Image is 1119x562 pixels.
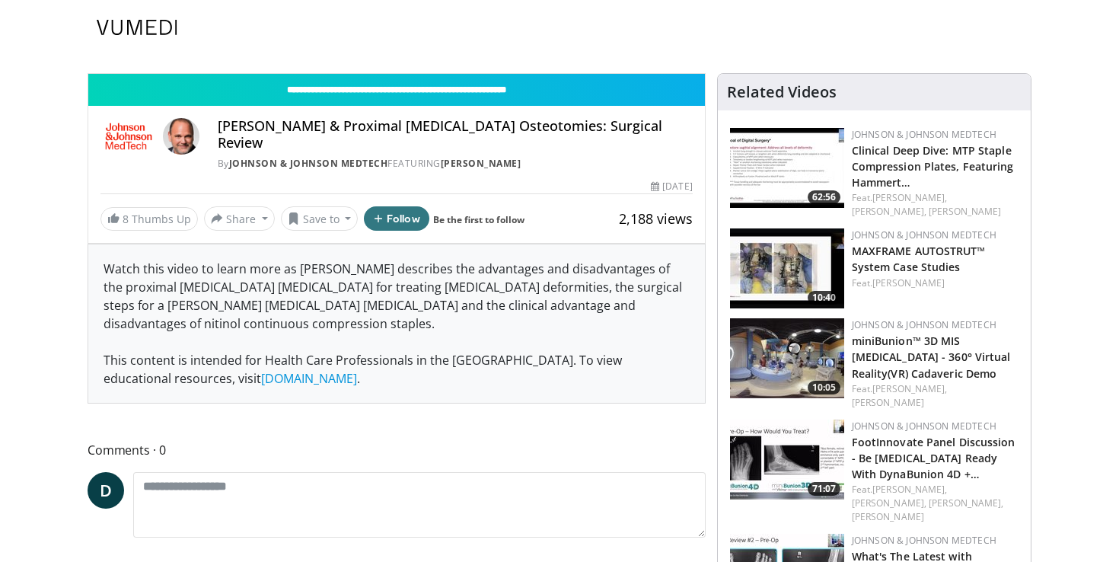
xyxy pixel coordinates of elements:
[808,190,840,204] span: 62:56
[872,382,947,395] a: [PERSON_NAME],
[852,497,926,509] a: [PERSON_NAME],
[730,128,844,208] a: 62:56
[808,482,840,496] span: 71:07
[852,334,1011,380] a: miniBunion™ 3D MIS [MEDICAL_DATA] - 360° Virtual Reality(VR) Cadaveric Demo
[852,128,996,141] a: Johnson & Johnson MedTech
[730,228,844,308] img: dc8cd099-509a-4832-863d-b8e061f6248b.150x105_q85_crop-smart_upscale.jpg
[852,382,1019,410] div: Feat.
[88,472,124,509] a: D
[730,318,844,398] img: c1871fbd-349f-457a-8a2a-d1a0777736b8.150x105_q85_crop-smart_upscale.jpg
[218,157,693,171] div: By FEATURING
[872,191,947,204] a: [PERSON_NAME],
[619,209,693,228] span: 2,188 views
[852,420,996,433] a: Johnson & Johnson MedTech
[929,205,1001,218] a: [PERSON_NAME]
[229,157,388,170] a: Johnson & Johnson MedTech
[872,483,947,496] a: [PERSON_NAME],
[88,244,705,403] div: Watch this video to learn more as [PERSON_NAME] describes the advantages and disadvantages of the...
[852,205,926,218] a: [PERSON_NAME],
[88,440,706,460] span: Comments 0
[808,381,840,394] span: 10:05
[281,206,359,231] button: Save to
[261,370,357,387] a: [DOMAIN_NAME]
[100,207,198,231] a: 8 Thumbs Up
[730,318,844,398] a: 10:05
[852,318,996,331] a: Johnson & Johnson MedTech
[123,212,129,226] span: 8
[852,244,986,274] a: MAXFRAME AUTOSTRUT™ System Case Studies
[929,497,1003,509] a: [PERSON_NAME],
[441,157,521,170] a: [PERSON_NAME]
[204,206,275,231] button: Share
[852,435,1015,481] a: FootInnovate Panel Discussion - Be [MEDICAL_DATA] Ready With DynaBunion 4D +…
[730,420,844,500] a: 71:07
[852,433,1019,481] h3: FootInnovate Panel Discussion - Be Bunion Ready With DynaBunion 4D + MiniBunion 3D
[433,213,524,226] a: Be the first to follow
[163,118,199,155] img: Avatar
[852,483,1019,524] div: Feat.
[727,83,837,101] h4: Related Videos
[852,396,924,409] a: [PERSON_NAME]
[730,128,844,208] img: 64bb184f-7417-4091-bbfa-a7534f701469.150x105_q85_crop-smart_upscale.jpg
[852,510,924,523] a: [PERSON_NAME]
[651,180,692,193] div: [DATE]
[218,118,693,151] h4: [PERSON_NAME] & Proximal [MEDICAL_DATA] Osteotomies: Surgical Review
[97,20,177,35] img: VuMedi Logo
[852,276,1019,290] div: Feat.
[872,276,945,289] a: [PERSON_NAME]
[852,534,996,547] a: Johnson & Johnson MedTech
[852,191,1019,219] div: Feat.
[730,420,844,500] img: 3c409185-a7a1-460e-ae30-0289bded164f.150x105_q85_crop-smart_upscale.jpg
[852,142,1019,190] h3: Clinical Deep Dive: MTP Staple Compression Plates, Featuring Hammertoe CCI
[730,228,844,308] a: 10:40
[808,291,840,305] span: 10:40
[364,206,429,231] button: Follow
[852,228,996,241] a: Johnson & Johnson MedTech
[100,118,157,155] img: Johnson & Johnson MedTech
[852,143,1014,190] a: Clinical Deep Dive: MTP Staple Compression Plates, Featuring Hammert…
